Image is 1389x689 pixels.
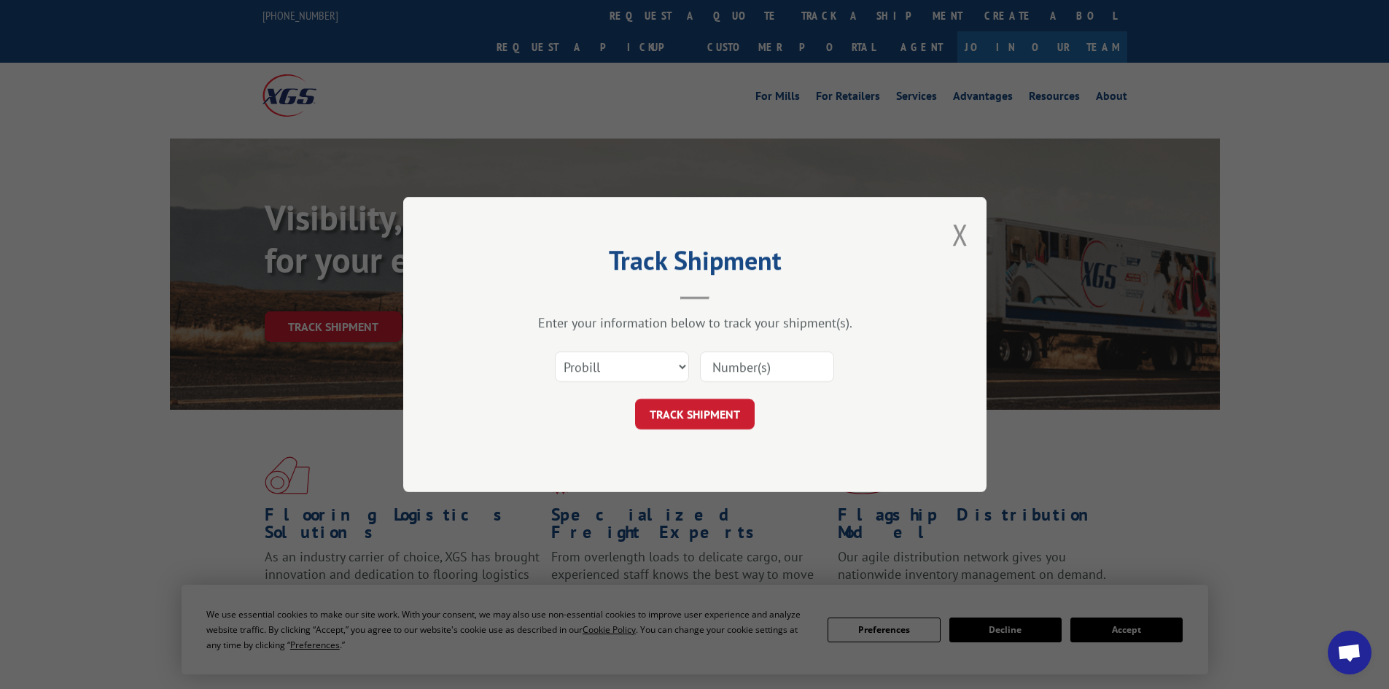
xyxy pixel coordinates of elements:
div: Enter your information below to track your shipment(s). [476,314,914,331]
h2: Track Shipment [476,250,914,278]
button: Close modal [952,215,968,254]
div: Open chat [1328,631,1372,674]
button: TRACK SHIPMENT [635,399,755,429]
input: Number(s) [700,351,834,382]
